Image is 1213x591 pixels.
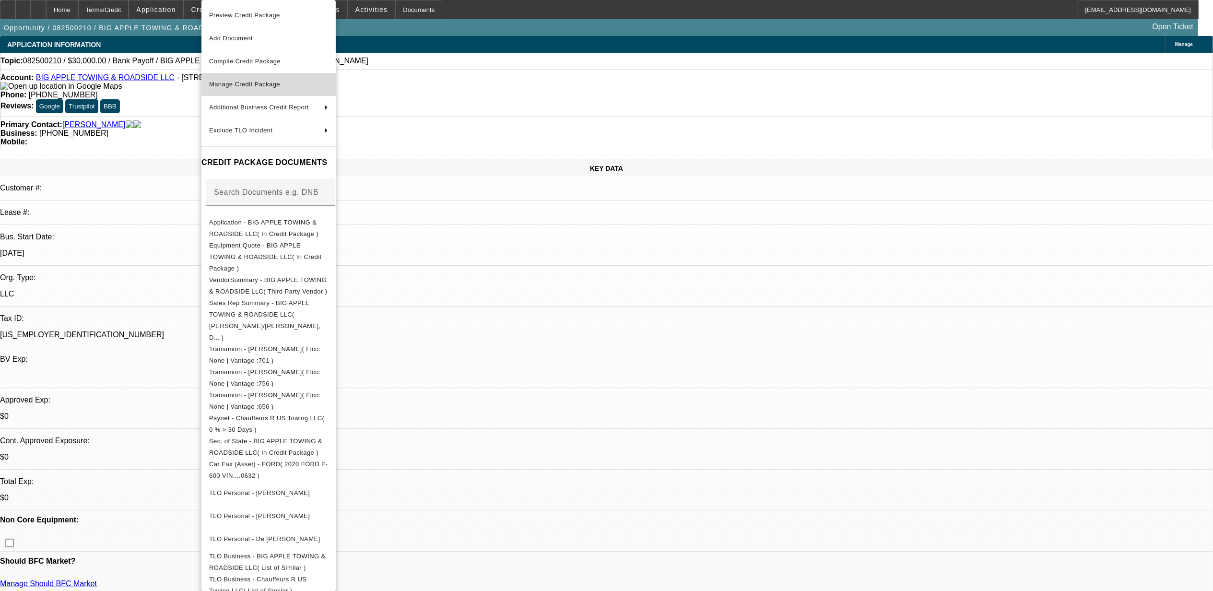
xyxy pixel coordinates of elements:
[201,343,336,366] button: Transunion - Suncar, Travis( Fico: None | Vantage :701 )
[201,482,336,505] button: TLO Personal - Fanjul, Jose
[209,345,321,364] span: Transunion - [PERSON_NAME]( Fico: None | Vantage :701 )
[201,297,336,343] button: Sales Rep Summary - BIG APPLE TOWING & ROADSIDE LLC( Higgins, Samuel/Fiumetto, D... )
[209,299,320,341] span: Sales Rep Summary - BIG APPLE TOWING & ROADSIDE LLC( [PERSON_NAME]/[PERSON_NAME], D... )
[209,489,310,496] span: TLO Personal - [PERSON_NAME]
[209,368,321,387] span: Transunion - [PERSON_NAME]( Fico: None | Vantage :756 )
[209,437,322,456] span: Sec. of State - BIG APPLE TOWING & ROADSIDE LLC( In Credit Package )
[201,436,336,459] button: Sec. of State - BIG APPLE TOWING & ROADSIDE LLC( In Credit Package )
[201,528,336,551] button: TLO Personal - De La Cruz, Robert
[209,242,322,272] span: Equipment Quote - BIG APPLE TOWING & ROADSIDE LLC( In Credit Package )
[201,274,336,297] button: VendorSummary - BIG APPLE TOWING & ROADSIDE LLC( Third Party Vendor )
[209,461,328,479] span: Car Fax (Asset) - FORD( 2020 FORD F-600 VIN....0632 )
[209,58,281,65] span: Compile Credit Package
[209,104,309,111] span: Additional Business Credit Report
[209,535,320,543] span: TLO Personal - De [PERSON_NAME]
[209,512,310,520] span: TLO Personal - [PERSON_NAME]
[214,188,318,196] mat-label: Search Documents e.g. DNB
[209,414,324,433] span: Paynet - Chauffeurs R US Towing LLC( 0 % > 30 Days )
[209,391,321,410] span: Transunion - [PERSON_NAME]( Fico: None | Vantage :656 )
[201,413,336,436] button: Paynet - Chauffeurs R US Towing LLC( 0 % > 30 Days )
[201,217,336,240] button: Application - BIG APPLE TOWING & ROADSIDE LLC( In Credit Package )
[209,12,280,19] span: Preview Credit Package
[209,81,280,88] span: Manage Credit Package
[201,505,336,528] button: TLO Personal - Suncar, Travis
[209,219,318,237] span: Application - BIG APPLE TOWING & ROADSIDE LLC( In Credit Package )
[201,459,336,482] button: Car Fax (Asset) - FORD( 2020 FORD F-600 VIN....0632 )
[201,240,336,274] button: Equipment Quote - BIG APPLE TOWING & ROADSIDE LLC( In Credit Package )
[201,390,336,413] button: Transunion - De La Cruz, Robert( Fico: None | Vantage :656 )
[201,366,336,390] button: Transunion - Fanjul, Jose( Fico: None | Vantage :756 )
[209,276,327,295] span: VendorSummary - BIG APPLE TOWING & ROADSIDE LLC( Third Party Vendor )
[201,157,336,168] h4: CREDIT PACKAGE DOCUMENTS
[201,551,336,574] button: TLO Business - BIG APPLE TOWING & ROADSIDE LLC( List of Similar )
[209,35,253,42] span: Add Document
[209,127,272,134] span: Exclude TLO Incident
[209,553,326,571] span: TLO Business - BIG APPLE TOWING & ROADSIDE LLC( List of Similar )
